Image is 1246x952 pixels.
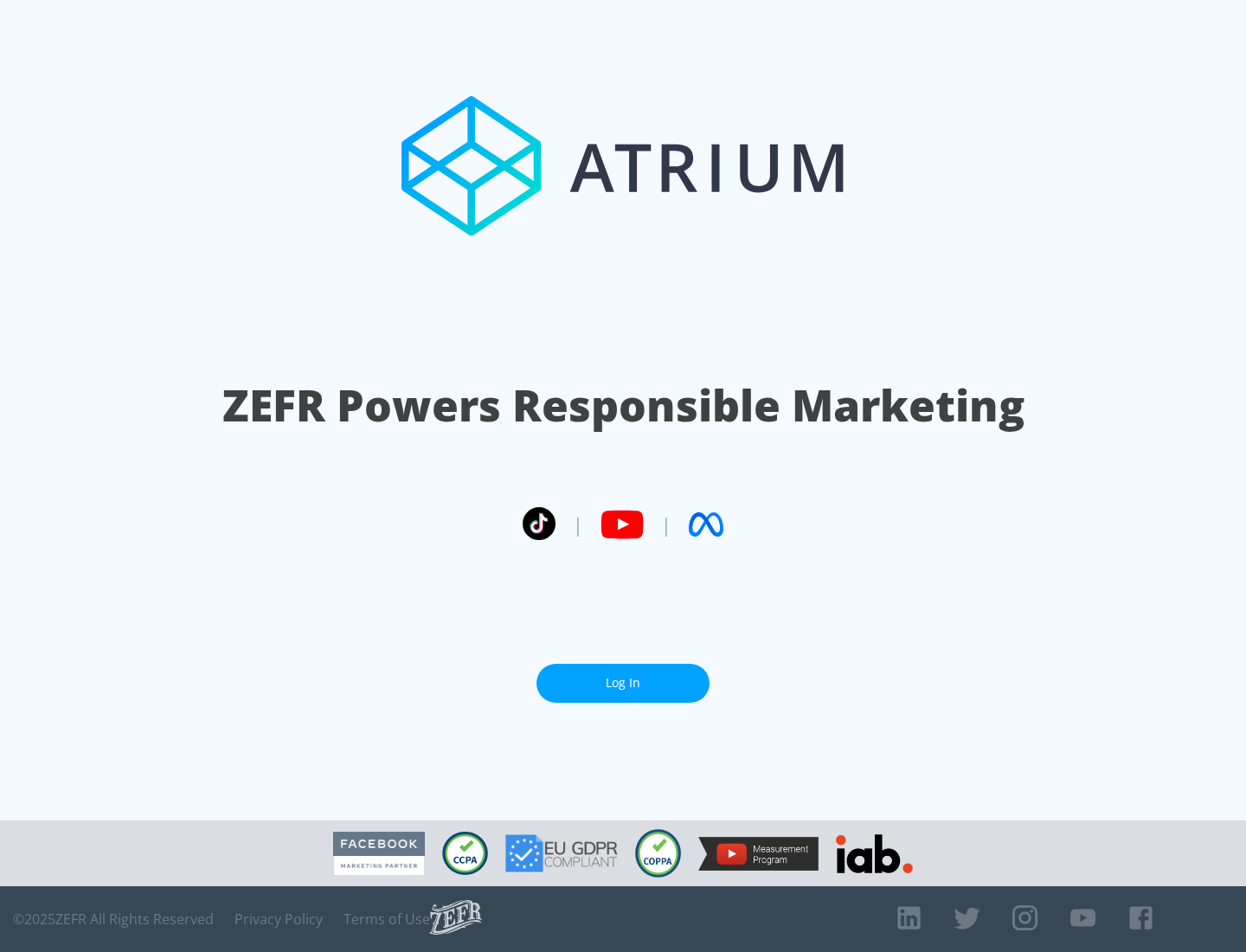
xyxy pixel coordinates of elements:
img: GDPR Compliant [505,834,618,872]
a: Terms of Use [344,910,430,928]
img: COPPA Compliant [635,829,681,878]
img: IAB [836,834,913,873]
a: Log In [536,664,710,703]
img: Facebook Marketing Partner [333,832,425,876]
span: | [661,511,671,537]
img: YouTube Measurement Program [698,837,819,871]
span: | [573,511,583,537]
img: CCPA Compliant [442,832,488,875]
span: © 2025 ZEFR All Rights Reserved [13,910,214,928]
h1: ZEFR Powers Responsible Marketing [222,376,1024,435]
a: Privacy Policy [234,910,323,928]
